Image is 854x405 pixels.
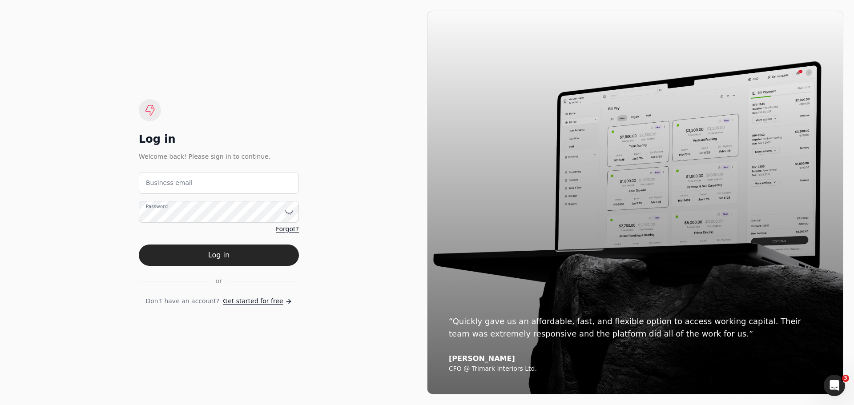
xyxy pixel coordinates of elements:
[276,225,299,234] a: Forgot?
[139,152,299,161] div: Welcome back! Please sign in to continue.
[223,297,283,306] span: Get started for free
[216,277,222,286] span: or
[146,203,168,210] label: Password
[223,297,292,306] a: Get started for free
[145,297,219,306] span: Don't have an account?
[146,178,193,188] label: Business email
[139,132,299,146] div: Log in
[824,375,845,396] iframe: Intercom live chat
[449,315,822,340] div: “Quickly gave us an affordable, fast, and flexible option to access working capital. Their team w...
[139,245,299,266] button: Log in
[842,375,849,382] span: 3
[449,365,822,373] div: CFO @ Trimark Interiors Ltd.
[449,354,822,363] div: [PERSON_NAME]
